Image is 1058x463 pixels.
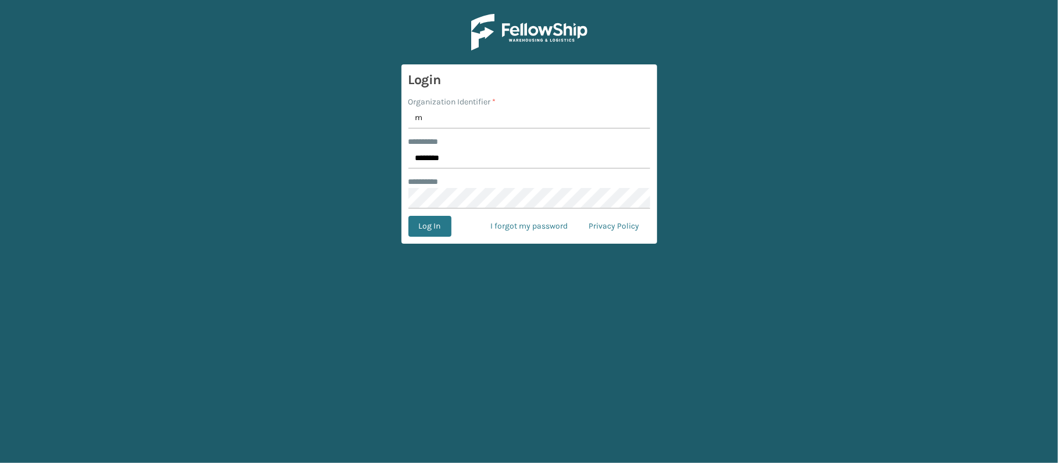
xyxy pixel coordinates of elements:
img: Logo [471,14,587,50]
a: I forgot my password [480,216,579,237]
h3: Login [408,71,650,89]
label: Organization Identifier [408,96,496,108]
a: Privacy Policy [579,216,650,237]
button: Log In [408,216,451,237]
